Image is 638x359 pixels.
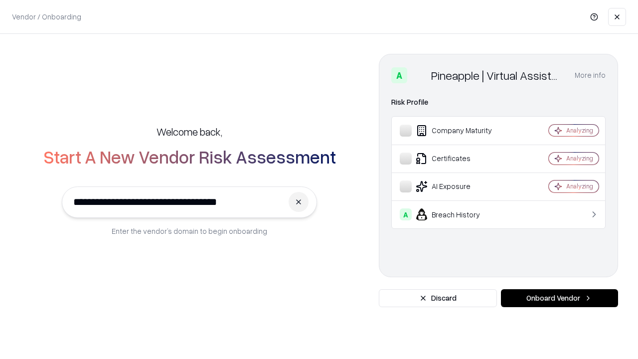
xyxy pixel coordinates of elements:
[391,96,606,108] div: Risk Profile
[400,180,519,192] div: AI Exposure
[501,289,618,307] button: Onboard Vendor
[43,147,336,167] h2: Start A New Vendor Risk Assessment
[566,154,593,163] div: Analyzing
[400,208,519,220] div: Breach History
[431,67,563,83] div: Pineapple | Virtual Assistant Agency
[112,226,267,236] p: Enter the vendor’s domain to begin onboarding
[566,126,593,135] div: Analyzing
[566,182,593,190] div: Analyzing
[391,67,407,83] div: A
[575,66,606,84] button: More info
[157,125,222,139] h5: Welcome back,
[400,153,519,165] div: Certificates
[379,289,497,307] button: Discard
[411,67,427,83] img: Pineapple | Virtual Assistant Agency
[400,125,519,137] div: Company Maturity
[12,11,81,22] p: Vendor / Onboarding
[400,208,412,220] div: A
